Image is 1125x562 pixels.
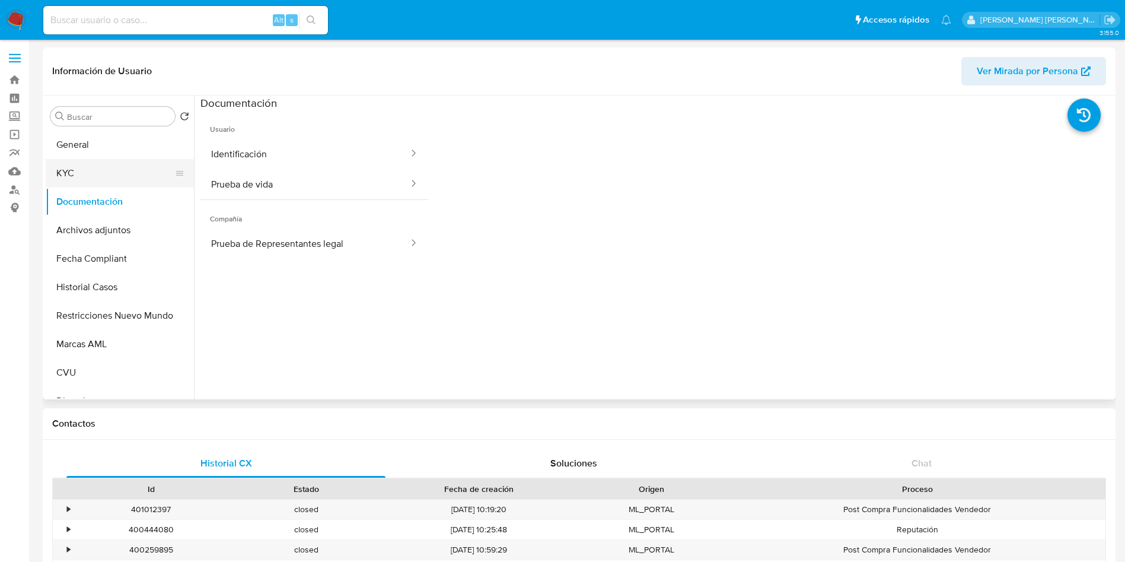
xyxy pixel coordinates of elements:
[82,483,221,495] div: Id
[237,483,376,495] div: Estado
[67,112,170,122] input: Buscar
[729,540,1105,560] div: Post Compra Funcionalidades Vendedor
[46,216,194,245] button: Archivos adjuntos
[229,540,384,560] div: closed
[67,504,70,515] div: •
[912,456,932,470] span: Chat
[393,483,566,495] div: Fecha de creación
[729,500,1105,519] div: Post Compra Funcionalidades Vendedor
[46,131,194,159] button: General
[74,540,229,560] div: 400259895
[274,14,283,26] span: Alt
[290,14,294,26] span: s
[46,358,194,387] button: CVU
[1104,14,1116,26] a: Salir
[229,520,384,539] div: closed
[229,500,384,519] div: closed
[582,483,721,495] div: Origen
[46,273,194,301] button: Historial Casos
[384,540,574,560] div: [DATE] 10:59:29
[43,12,328,28] input: Buscar usuario o caso...
[180,112,189,125] button: Volver al orden por defecto
[384,520,574,539] div: [DATE] 10:25:48
[52,418,1106,430] h1: Contactos
[46,387,194,415] button: Direcciones
[46,188,194,216] button: Documentación
[863,14,929,26] span: Accesos rápidos
[977,57,1078,85] span: Ver Mirada por Persona
[52,65,152,77] h1: Información de Usuario
[55,112,65,121] button: Buscar
[384,500,574,519] div: [DATE] 10:19:20
[941,15,951,25] a: Notificaciones
[574,520,729,539] div: ML_PORTAL
[46,245,194,273] button: Fecha Compliant
[738,483,1097,495] div: Proceso
[574,500,729,519] div: ML_PORTAL
[46,159,184,188] button: KYC
[200,456,252,470] span: Historial CX
[729,520,1105,539] div: Reputación
[961,57,1106,85] button: Ver Mirada por Persona
[980,14,1100,26] p: sandra.helbardt@mercadolibre.com
[46,301,194,330] button: Restricciones Nuevo Mundo
[67,544,70,555] div: •
[46,330,194,358] button: Marcas AML
[550,456,597,470] span: Soluciones
[74,500,229,519] div: 401012397
[74,520,229,539] div: 400444080
[67,524,70,535] div: •
[299,12,323,28] button: search-icon
[574,540,729,560] div: ML_PORTAL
